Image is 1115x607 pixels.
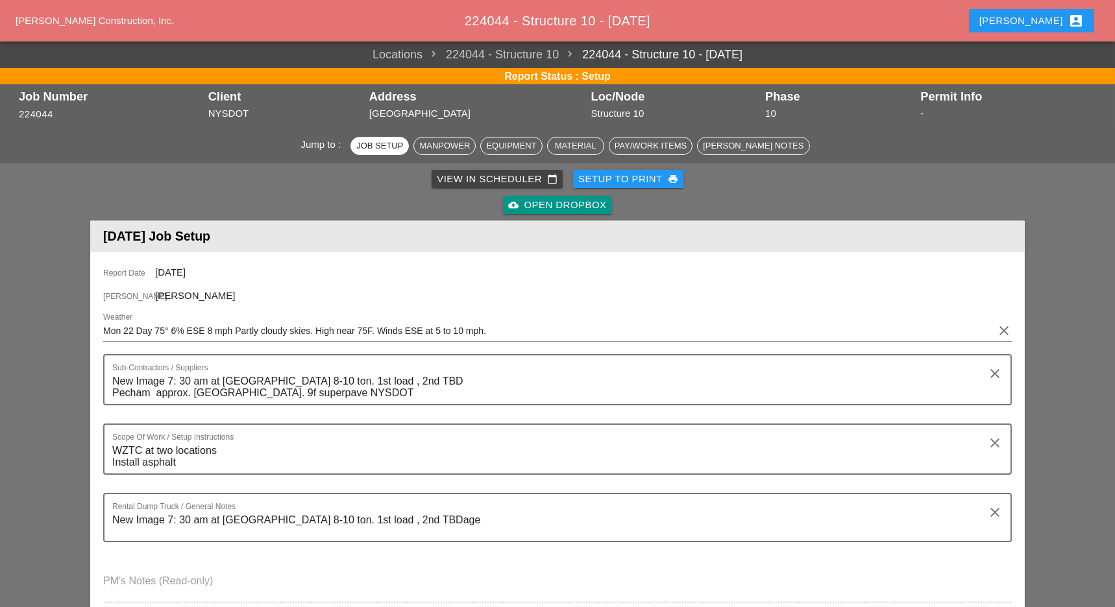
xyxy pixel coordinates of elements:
[547,137,604,155] button: Material
[432,170,563,188] a: View in Scheduler
[103,291,155,302] span: [PERSON_NAME]
[703,139,803,152] div: [PERSON_NAME] Notes
[112,440,992,473] textarea: Scope Of Work / Setup Instructions
[920,90,1096,103] div: Permit Info
[356,139,403,152] div: Job Setup
[969,9,1094,32] button: [PERSON_NAME]
[591,106,759,121] div: Structure 10
[668,174,678,184] i: print
[987,505,1003,520] i: clear
[350,137,409,155] button: Job Setup
[155,267,186,278] span: [DATE]
[155,290,235,301] span: [PERSON_NAME]
[103,267,155,279] span: Report Date
[419,139,470,152] div: Manpower
[615,139,687,152] div: Pay/Work Items
[996,323,1012,339] i: clear
[508,200,519,210] i: cloud_upload
[480,137,542,155] button: Equipment
[437,172,557,187] div: View in Scheduler
[369,90,585,103] div: Address
[547,174,557,184] i: calendar_today
[90,220,1025,252] header: [DATE] Job Setup
[465,14,650,28] span: 224044 - Structure 10 - [DATE]
[503,196,611,214] a: Open Dropbox
[920,106,1096,121] div: -
[508,198,606,213] div: Open Dropbox
[19,107,53,122] button: 224044
[103,571,1012,602] textarea: PM's Notes (Read-only)
[553,139,598,152] div: Material
[697,137,809,155] button: [PERSON_NAME] Notes
[591,90,759,103] div: Loc/Node
[609,137,692,155] button: Pay/Work Items
[987,435,1003,451] i: clear
[103,320,994,341] input: Weather
[765,90,914,103] div: Phase
[369,106,585,121] div: [GEOGRAPHIC_DATA]
[19,90,202,103] div: Job Number
[573,170,683,188] button: Setup to Print
[16,15,174,26] a: [PERSON_NAME] Construction, Inc.
[486,139,536,152] div: Equipment
[112,371,992,404] textarea: Sub-Contractors / Suppliers
[578,172,678,187] div: Setup to Print
[559,46,742,64] a: 224044 - Structure 10 - [DATE]
[373,46,423,64] a: Locations
[413,137,476,155] button: Manpower
[112,510,992,541] textarea: Rental Dump Truck / General Notes
[300,139,346,150] span: Jump to :
[208,106,363,121] div: NYSDOT
[423,46,559,64] span: 224044 - Structure 10
[987,366,1003,381] i: clear
[1068,13,1084,29] i: account_box
[208,90,363,103] div: Client
[979,13,1084,29] div: [PERSON_NAME]
[765,106,914,121] div: 10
